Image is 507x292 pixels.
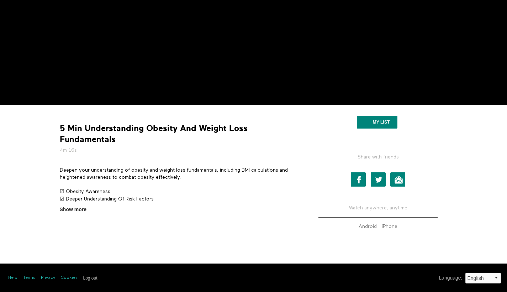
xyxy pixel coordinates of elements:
a: Twitter [371,172,386,187]
a: iPhone [380,224,399,229]
p: ☑ Obesity Awareness ☑ Deeper Understanding Of Risk Factors ☑ Reduced Risk Of Chronic Disease [60,188,298,210]
h5: Watch anywhere, anytime [318,199,438,217]
a: Help [8,275,17,281]
h5: 4m 16s [60,147,298,154]
h5: Share with friends [318,153,438,166]
button: My list [357,116,397,129]
a: Email [390,172,405,187]
strong: Android [359,224,377,229]
a: Cookies [61,275,78,281]
span: Show more [60,206,86,213]
a: Privacy [41,275,55,281]
p: Deepen your understanding of obesity and weight loss fundamentals, including BMI calculations and... [60,167,298,181]
a: Android [357,224,379,229]
a: Facebook [351,172,366,187]
input: Log out [83,276,97,281]
a: Terms [23,275,35,281]
strong: 5 Min Understanding Obesity And Weight Loss Fundamentals [60,123,298,145]
label: Language : [439,274,462,282]
strong: iPhone [382,224,397,229]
